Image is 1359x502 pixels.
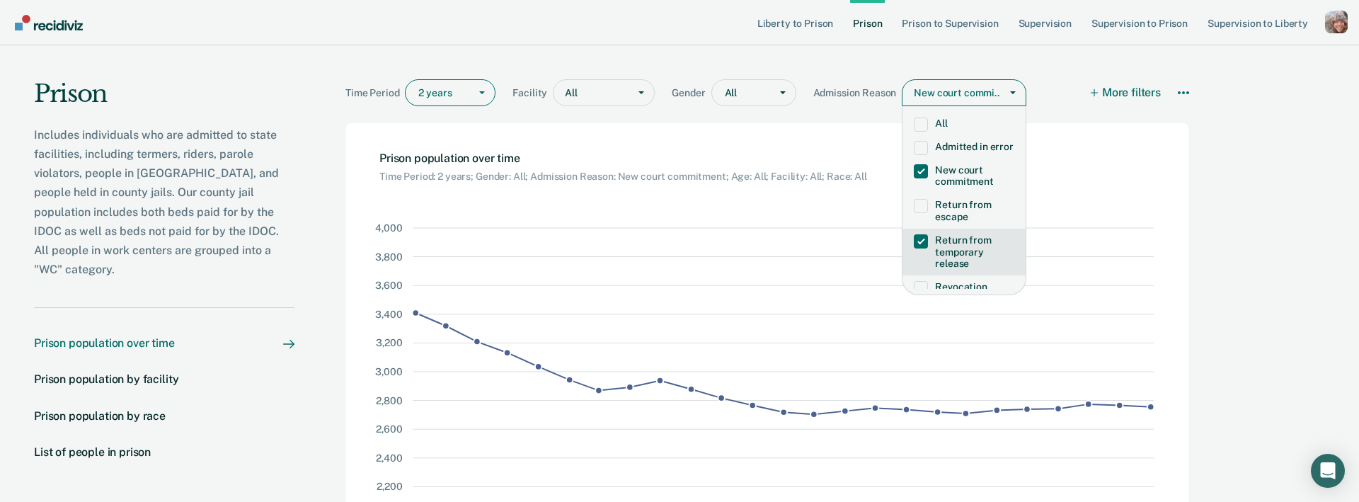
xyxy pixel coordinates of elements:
[914,234,1014,270] label: Return from temporary release
[345,87,405,99] span: Time Period
[15,15,83,30] img: Recidiviz
[34,125,294,280] p: Includes individuals who are admitted to state facilities, including termers, riders, parole viol...
[914,141,1014,153] label: Admitted in error
[34,409,166,423] div: Prison population by race
[34,336,294,350] a: Prison population over time
[1311,454,1345,488] div: Open Intercom Messenger
[34,409,294,423] a: Prison population by race
[725,87,727,99] input: gender
[379,152,867,183] h2: Chart: Prison population over time. Current filters: Time Period: 2 years; Gender: All; Admission...
[34,79,294,120] h1: Prison
[412,309,419,316] circle: Point at x Fri Sep 01 2023 00:00:00 GMT-0700 (Pacific Daylight Time) and y 3409
[34,372,294,386] a: Prison population by facility
[914,199,1014,223] label: Return from escape
[914,164,1014,188] label: New court commitment
[902,83,1000,103] div: New court commi...
[34,445,294,459] a: List of people in prison
[34,445,151,459] div: List of people in prison
[554,83,629,103] div: All
[512,87,553,99] span: Facility
[914,281,1014,293] label: Revocation
[672,87,711,99] span: Gender
[1178,87,1189,98] svg: More options
[34,372,178,386] div: Prison population by facility
[1091,79,1161,106] button: More filters
[379,165,867,183] div: Chart subtitle
[1325,11,1348,33] button: Profile dropdown button
[813,87,902,99] span: Admission Reason
[34,336,175,350] div: Prison population over time
[1147,404,1154,411] circle: Point at x Mon Sep 01 2025 00:00:00 GMT-0700 (Pacific Daylight Time) and y 2755
[914,118,1014,130] label: All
